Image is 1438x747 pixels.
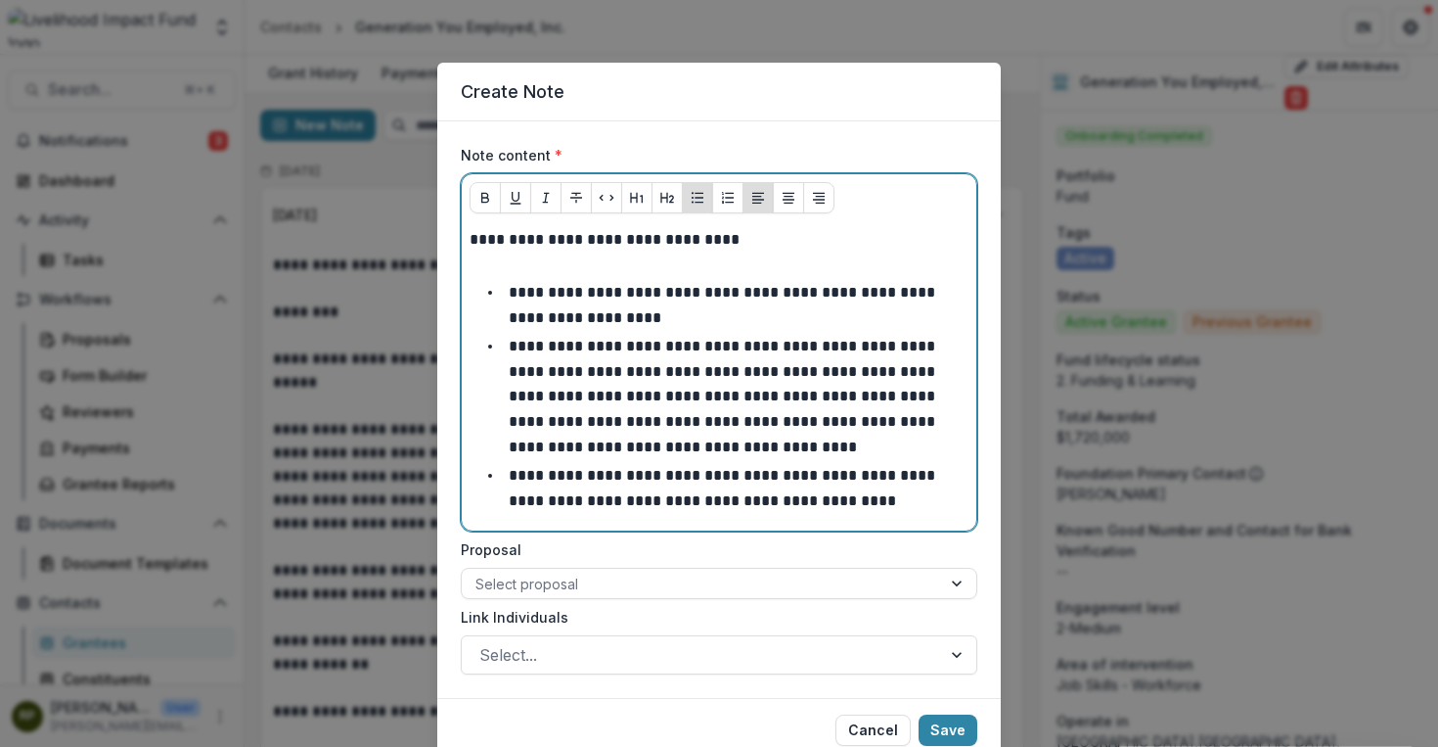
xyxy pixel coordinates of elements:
button: Align Center [773,182,804,213]
button: Underline [500,182,531,213]
button: Ordered List [712,182,743,213]
button: Align Right [803,182,834,213]
label: Proposal [461,539,966,560]
button: Bold [470,182,501,213]
button: Bullet List [682,182,713,213]
button: Heading 2 [652,182,683,213]
button: Cancel [835,715,911,746]
button: Strike [561,182,592,213]
header: Create Note [437,63,1001,121]
button: Heading 1 [621,182,652,213]
button: Save [919,715,977,746]
button: Code [591,182,622,213]
label: Note content [461,145,966,165]
button: Italicize [530,182,562,213]
label: Link Individuals [461,607,966,628]
button: Align Left [742,182,774,213]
